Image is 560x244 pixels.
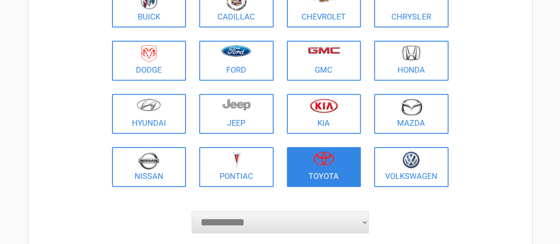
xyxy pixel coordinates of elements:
img: jeep [222,98,251,111]
a: Nissan [112,147,186,187]
img: hyundai [136,98,161,111]
a: Hyundai [112,94,186,134]
img: toyota [313,151,334,166]
img: pontiac [232,151,241,168]
a: GMC [287,41,361,81]
img: nissan [138,151,159,170]
a: Dodge [112,41,186,81]
img: gmc [308,46,340,54]
a: Volkswagen [374,147,448,187]
a: Kia [287,94,361,134]
img: volkswagen [402,151,420,169]
a: Mazda [374,94,448,134]
a: Pontiac [199,147,274,187]
img: ford [221,45,251,57]
img: kia [310,98,338,113]
a: Ford [199,41,274,81]
img: mazda [400,98,422,116]
img: honda [402,45,421,61]
a: Toyota [287,147,361,187]
a: Honda [374,41,448,81]
img: dodge [141,45,157,62]
a: Jeep [199,94,274,134]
